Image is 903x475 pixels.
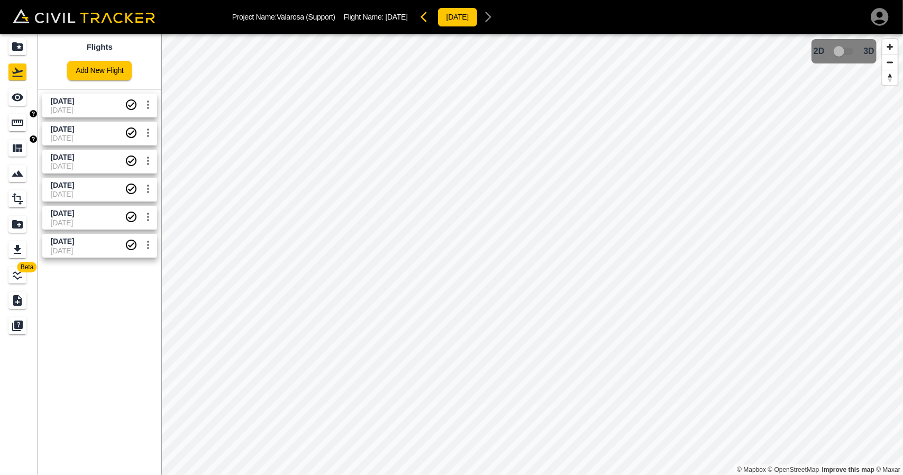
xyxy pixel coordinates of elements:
button: Reset bearing to north [882,70,898,85]
span: 2D [814,47,824,56]
img: Civil Tracker [13,9,155,24]
a: Maxar [876,466,900,473]
canvas: Map [161,34,903,475]
p: Flight Name: [344,13,408,21]
a: OpenStreetMap [768,466,819,473]
button: [DATE] [437,7,478,27]
a: Map feedback [822,466,874,473]
span: [DATE] [386,13,408,21]
a: Mapbox [737,466,766,473]
button: Zoom in [882,39,898,54]
span: 3D [864,47,874,56]
p: Project Name: Valarosa (Support) [232,13,335,21]
span: 3D model not uploaded yet [829,41,860,61]
button: Zoom out [882,54,898,70]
